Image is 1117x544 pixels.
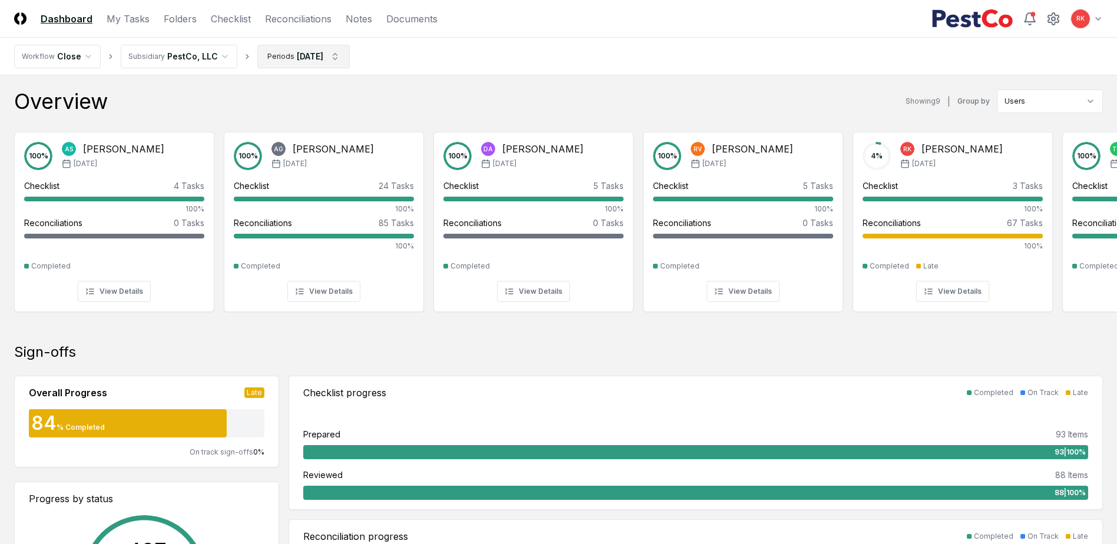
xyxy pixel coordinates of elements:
div: 0 Tasks [803,217,833,229]
div: 85 Tasks [379,217,414,229]
div: Showing 9 [906,96,940,107]
div: [PERSON_NAME] [502,142,584,156]
div: 0 Tasks [174,217,204,229]
div: [PERSON_NAME] [293,142,374,156]
span: RK [903,145,912,154]
div: Reconciliations [863,217,921,229]
div: Checklist [24,180,59,192]
a: Folders [164,12,197,26]
div: % Completed [57,422,105,433]
div: 3 Tasks [1013,180,1043,192]
button: View Details [287,281,360,302]
div: Completed [660,261,700,271]
a: 100%DA[PERSON_NAME][DATE]Checklist5 Tasks100%Reconciliations0 TasksCompletedView Details [433,122,634,312]
span: [DATE] [912,158,936,169]
div: Late [1073,387,1088,398]
div: 100% [863,241,1043,251]
span: AS [65,145,73,154]
div: 67 Tasks [1007,217,1043,229]
div: Progress by status [29,492,264,506]
button: View Details [497,281,570,302]
div: Completed [870,261,909,271]
div: Late [244,387,264,398]
div: 100% [863,204,1043,214]
div: 5 Tasks [803,180,833,192]
span: [DATE] [493,158,516,169]
div: Completed [974,387,1013,398]
div: 100% [24,204,204,214]
div: Checklist [234,180,269,192]
span: [DATE] [702,158,726,169]
div: Reconciliation progress [303,529,408,543]
span: On track sign-offs [190,447,253,456]
div: Checklist progress [303,386,386,400]
a: Documents [386,12,437,26]
a: 100%RV[PERSON_NAME][DATE]Checklist5 Tasks100%Reconciliations0 TasksCompletedView Details [643,122,843,312]
div: Workflow [22,51,55,62]
a: Notes [346,12,372,26]
div: Reconciliations [653,217,711,229]
div: Prepared [303,428,340,440]
div: On Track [1027,531,1059,542]
div: Checklist [1072,180,1108,192]
a: Reconciliations [265,12,332,26]
div: 4 Tasks [174,180,204,192]
div: Checklist [653,180,688,192]
div: Checklist [863,180,898,192]
span: RV [694,145,702,154]
div: 0 Tasks [593,217,624,229]
a: Dashboard [41,12,92,26]
div: Overview [14,89,108,113]
a: 4%RK[PERSON_NAME][DATE]Checklist3 Tasks100%Reconciliations67 Tasks100%CompletedLateView Details [853,122,1053,312]
button: Periods[DATE] [257,45,350,68]
div: Completed [31,261,71,271]
div: Completed [450,261,490,271]
img: PestCo logo [932,9,1013,28]
a: Checklist [211,12,251,26]
div: Reconciliations [443,217,502,229]
div: On Track [1027,387,1059,398]
a: Checklist progressCompletedOn TrackLatePrepared93 Items93|100%Reviewed88 Items88|100% [289,376,1103,510]
label: Group by [957,98,990,105]
div: 100% [234,204,414,214]
div: | [947,95,950,108]
nav: breadcrumb [14,45,350,68]
div: 100% [653,204,833,214]
div: Reviewed [303,469,343,481]
a: 100%AS[PERSON_NAME][DATE]Checklist4 Tasks100%Reconciliations0 TasksCompletedView Details [14,122,214,312]
a: 100%AG[PERSON_NAME][DATE]Checklist24 Tasks100%Reconciliations85 Tasks100%CompletedView Details [224,122,424,312]
div: Sign-offs [14,343,1103,361]
div: [PERSON_NAME] [922,142,1003,156]
div: 24 Tasks [379,180,414,192]
a: My Tasks [107,12,150,26]
button: View Details [78,281,151,302]
button: RK [1070,8,1091,29]
div: Late [1073,531,1088,542]
div: Overall Progress [29,386,107,400]
span: 0 % [253,447,264,456]
div: [PERSON_NAME] [712,142,793,156]
div: 88 Items [1055,469,1088,481]
div: 93 Items [1056,428,1088,440]
div: Completed [241,261,280,271]
button: View Details [707,281,780,302]
div: Periods [267,51,294,62]
span: [DATE] [283,158,307,169]
button: View Details [916,281,989,302]
div: 84 [29,414,57,433]
div: Reconciliations [234,217,292,229]
div: 100% [443,204,624,214]
div: [PERSON_NAME] [83,142,164,156]
span: 88 | 100 % [1055,487,1086,498]
span: [DATE] [74,158,97,169]
div: Reconciliations [24,217,82,229]
div: 5 Tasks [594,180,624,192]
span: 93 | 100 % [1055,447,1086,457]
div: 100% [234,241,414,251]
span: DA [483,145,493,154]
div: Checklist [443,180,479,192]
div: [DATE] [297,50,323,62]
img: Logo [14,12,26,25]
span: AG [274,145,283,154]
div: Subsidiary [128,51,165,62]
